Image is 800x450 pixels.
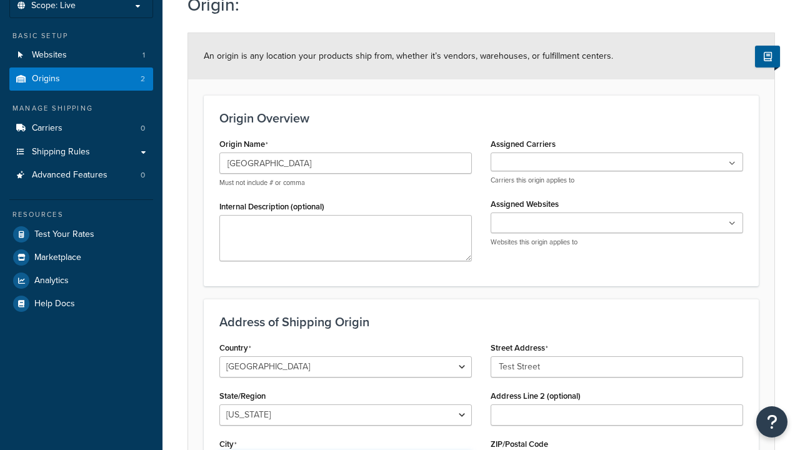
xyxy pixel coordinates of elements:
[141,170,145,181] span: 0
[31,1,76,11] span: Scope: Live
[491,237,743,247] p: Websites this origin applies to
[9,44,153,67] li: Websites
[755,46,780,67] button: Show Help Docs
[32,50,67,61] span: Websites
[9,141,153,164] a: Shipping Rules
[141,123,145,134] span: 0
[9,67,153,91] a: Origins2
[9,117,153,140] a: Carriers0
[756,406,787,437] button: Open Resource Center
[9,223,153,246] a: Test Your Rates
[34,276,69,286] span: Analytics
[32,74,60,84] span: Origins
[204,49,613,62] span: An origin is any location your products ship from, whether it’s vendors, warehouses, or fulfillme...
[32,170,107,181] span: Advanced Features
[9,246,153,269] a: Marketplace
[9,269,153,292] a: Analytics
[219,315,743,329] h3: Address of Shipping Origin
[9,67,153,91] li: Origins
[34,229,94,240] span: Test Your Rates
[9,103,153,114] div: Manage Shipping
[142,50,145,61] span: 1
[9,292,153,315] a: Help Docs
[32,123,62,134] span: Carriers
[491,199,559,209] label: Assigned Websites
[219,178,472,187] p: Must not include # or comma
[9,164,153,187] li: Advanced Features
[219,391,266,401] label: State/Region
[34,299,75,309] span: Help Docs
[141,74,145,84] span: 2
[9,164,153,187] a: Advanced Features0
[9,44,153,67] a: Websites1
[219,202,324,211] label: Internal Description (optional)
[34,252,81,263] span: Marketplace
[32,147,90,157] span: Shipping Rules
[491,439,548,449] label: ZIP/Postal Code
[491,139,556,149] label: Assigned Carriers
[491,343,548,353] label: Street Address
[219,439,237,449] label: City
[9,31,153,41] div: Basic Setup
[9,209,153,220] div: Resources
[219,111,743,125] h3: Origin Overview
[219,139,268,149] label: Origin Name
[491,176,743,185] p: Carriers this origin applies to
[491,391,581,401] label: Address Line 2 (optional)
[9,117,153,140] li: Carriers
[219,343,251,353] label: Country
